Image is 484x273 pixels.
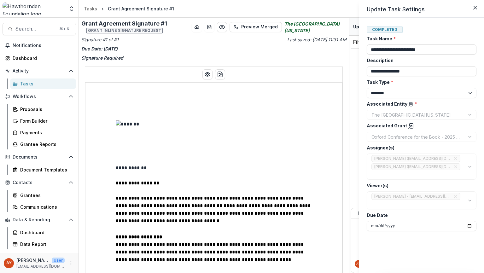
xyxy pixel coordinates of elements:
label: Viewer(s) [367,182,473,189]
span: Completed [367,26,403,33]
button: Close [470,3,480,13]
label: Associated Entity [367,101,473,107]
label: Due Date [367,212,473,218]
label: Task Name [367,35,473,42]
label: Associated Grant [367,122,473,129]
label: Assignee(s) [367,144,473,151]
label: Task Type [367,79,473,85]
label: Description [367,57,473,64]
